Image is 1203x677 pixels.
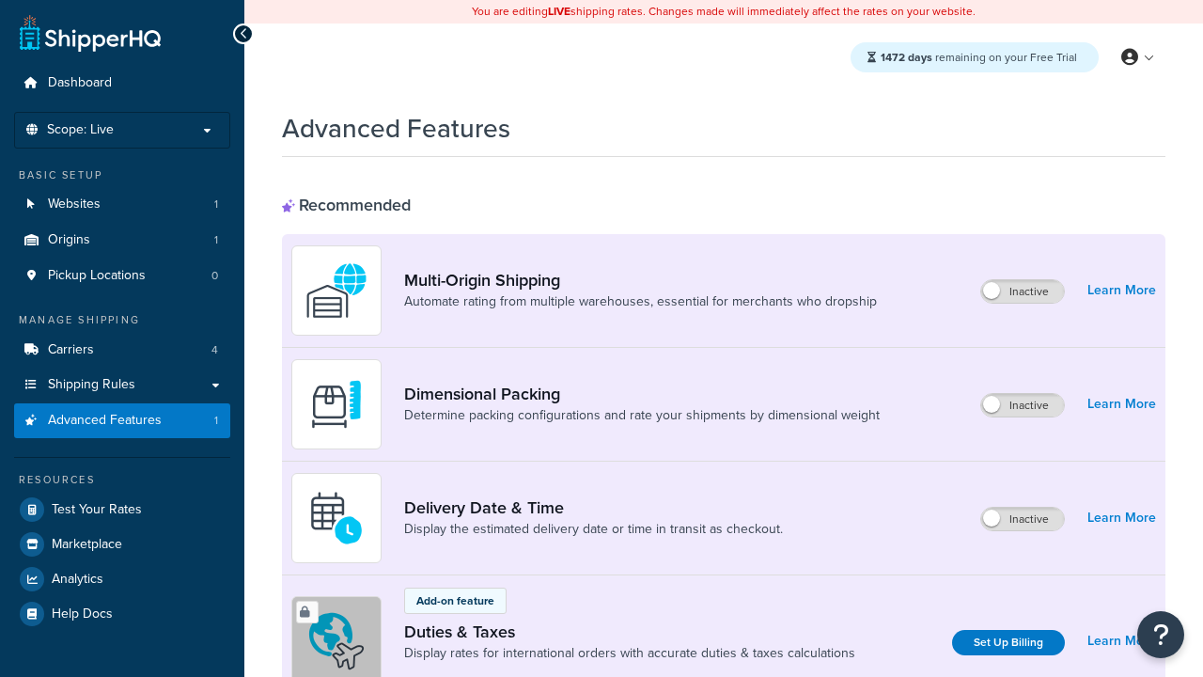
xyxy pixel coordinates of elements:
[304,258,369,323] img: WatD5o0RtDAAAAAElFTkSuQmCC
[214,197,218,213] span: 1
[404,497,783,518] a: Delivery Date & Time
[14,597,230,631] a: Help Docs
[282,195,411,215] div: Recommended
[14,66,230,101] a: Dashboard
[14,259,230,293] a: Pickup Locations0
[48,75,112,91] span: Dashboard
[1087,391,1156,417] a: Learn More
[52,606,113,622] span: Help Docs
[404,406,880,425] a: Determine packing configurations and rate your shipments by dimensional weight
[48,342,94,358] span: Carriers
[14,333,230,368] li: Carriers
[14,259,230,293] li: Pickup Locations
[282,110,510,147] h1: Advanced Features
[47,122,114,138] span: Scope: Live
[881,49,932,66] strong: 1472 days
[1087,505,1156,531] a: Learn More
[214,232,218,248] span: 1
[404,622,855,642] a: Duties & Taxes
[48,413,162,429] span: Advanced Features
[14,562,230,596] a: Analytics
[211,268,218,284] span: 0
[14,312,230,328] div: Manage Shipping
[14,187,230,222] li: Websites
[981,394,1064,417] label: Inactive
[14,472,230,488] div: Resources
[416,592,494,609] p: Add-on feature
[48,232,90,248] span: Origins
[14,333,230,368] a: Carriers4
[952,630,1065,655] a: Set Up Billing
[404,384,880,404] a: Dimensional Packing
[981,280,1064,303] label: Inactive
[52,502,142,518] span: Test Your Rates
[14,223,230,258] a: Origins1
[14,368,230,402] a: Shipping Rules
[14,187,230,222] a: Websites1
[881,49,1077,66] span: remaining on your Free Trial
[404,270,877,291] a: Multi-Origin Shipping
[1087,277,1156,304] a: Learn More
[52,537,122,553] span: Marketplace
[404,292,877,311] a: Automate rating from multiple warehouses, essential for merchants who dropship
[14,223,230,258] li: Origins
[1087,628,1156,654] a: Learn More
[211,342,218,358] span: 4
[14,403,230,438] a: Advanced Features1
[548,3,570,20] b: LIVE
[981,508,1064,530] label: Inactive
[1137,611,1184,658] button: Open Resource Center
[404,644,855,663] a: Display rates for international orders with accurate duties & taxes calculations
[14,403,230,438] li: Advanced Features
[214,413,218,429] span: 1
[52,572,103,588] span: Analytics
[304,371,369,437] img: DTVBYsAAAAAASUVORK5CYII=
[14,527,230,561] a: Marketplace
[48,377,135,393] span: Shipping Rules
[14,493,230,527] a: Test Your Rates
[404,520,783,539] a: Display the estimated delivery date or time in transit as checkout.
[304,485,369,551] img: gfkeb5ejjkALwAAAABJRU5ErkJggg==
[48,197,101,213] span: Websites
[48,268,146,284] span: Pickup Locations
[14,167,230,183] div: Basic Setup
